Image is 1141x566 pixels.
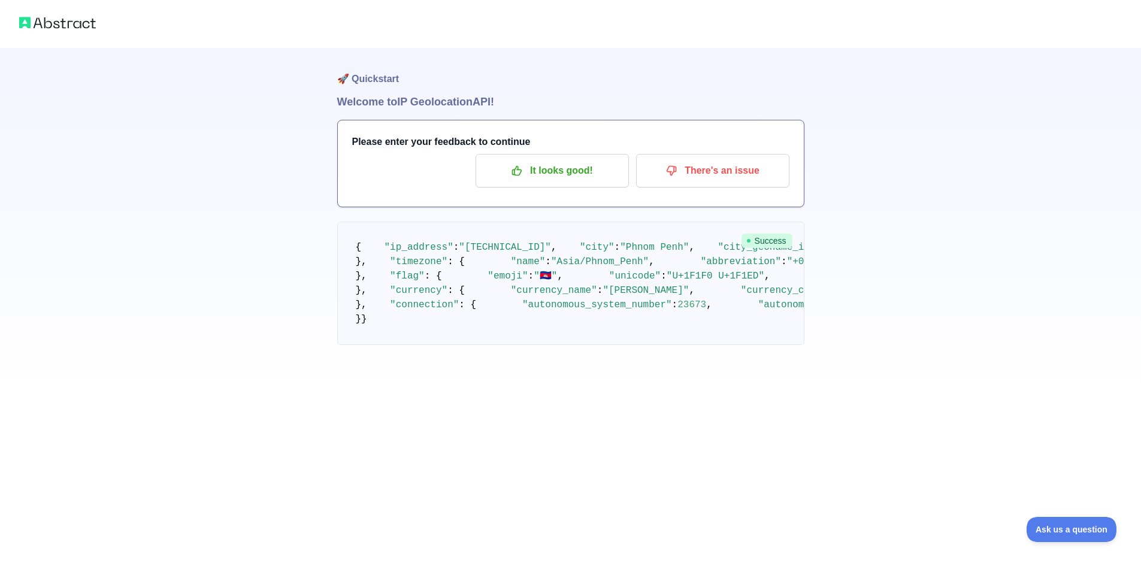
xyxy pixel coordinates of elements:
[661,271,667,282] span: :
[603,285,689,296] span: "[PERSON_NAME]"
[615,242,621,253] span: :
[390,271,425,282] span: "flag"
[19,14,96,31] img: Abstract logo
[511,285,597,296] span: "currency_name"
[356,242,362,253] span: {
[672,299,678,310] span: :
[689,242,695,253] span: ,
[787,256,816,267] span: "+07"
[718,242,815,253] span: "city_geoname_id"
[485,161,620,181] p: It looks good!
[781,256,787,267] span: :
[620,242,689,253] span: "Phnom Penh"
[551,256,649,267] span: "Asia/Phnom_Penh"
[528,271,534,282] span: :
[459,299,476,310] span: : {
[689,285,695,296] span: ,
[597,285,603,296] span: :
[522,299,672,310] span: "autonomous_system_number"
[1027,517,1117,542] iframe: Toggle Customer Support
[645,161,780,181] p: There's an issue
[545,256,551,267] span: :
[534,271,557,282] span: "🇰🇭"
[488,271,528,282] span: "emoji"
[459,242,551,253] span: "[TECHNICAL_ID]"
[609,271,661,282] span: "unicode"
[741,285,827,296] span: "currency_code"
[557,271,563,282] span: ,
[476,154,629,187] button: It looks good!
[758,299,942,310] span: "autonomous_system_organization"
[453,242,459,253] span: :
[390,256,447,267] span: "timezone"
[677,299,706,310] span: 23673
[352,135,789,149] h3: Please enter your feedback to continue
[390,299,459,310] span: "connection"
[511,256,546,267] span: "name"
[701,256,781,267] span: "abbreviation"
[580,242,615,253] span: "city"
[551,242,557,253] span: ,
[385,242,453,253] span: "ip_address"
[337,93,804,110] h1: Welcome to IP Geolocation API!
[390,285,447,296] span: "currency"
[764,271,770,282] span: ,
[447,285,465,296] span: : {
[425,271,442,282] span: : {
[667,271,764,282] span: "U+1F1F0 U+1F1ED"
[447,256,465,267] span: : {
[742,234,792,248] span: Success
[636,154,789,187] button: There's an issue
[706,299,712,310] span: ,
[649,256,655,267] span: ,
[337,48,804,93] h1: 🚀 Quickstart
